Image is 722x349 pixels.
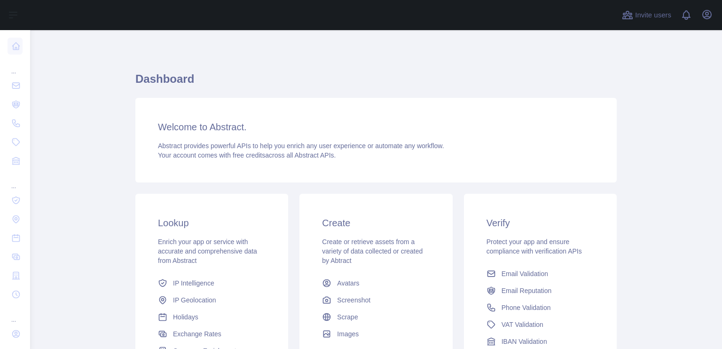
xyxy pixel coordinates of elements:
[8,56,23,75] div: ...
[502,303,551,312] span: Phone Validation
[158,238,257,264] span: Enrich your app or service with accurate and comprehensive data from Abstract
[154,325,269,342] a: Exchange Rates
[135,71,617,94] h1: Dashboard
[337,329,359,339] span: Images
[158,120,594,134] h3: Welcome to Abstract.
[318,325,433,342] a: Images
[502,286,552,295] span: Email Reputation
[337,278,359,288] span: Avatars
[173,295,216,305] span: IP Geolocation
[154,275,269,292] a: IP Intelligence
[173,278,214,288] span: IP Intelligence
[635,10,671,21] span: Invite users
[173,329,221,339] span: Exchange Rates
[154,292,269,309] a: IP Geolocation
[158,216,266,230] h3: Lookup
[318,275,433,292] a: Avatars
[502,320,543,329] span: VAT Validation
[322,238,423,264] span: Create or retrieve assets from a variety of data collected or created by Abtract
[337,295,370,305] span: Screenshot
[483,282,598,299] a: Email Reputation
[318,309,433,325] a: Scrape
[337,312,358,322] span: Scrape
[322,216,430,230] h3: Create
[154,309,269,325] a: Holidays
[487,238,582,255] span: Protect your app and ensure compliance with verification APIs
[483,316,598,333] a: VAT Validation
[173,312,198,322] span: Holidays
[502,337,547,346] span: IBAN Validation
[620,8,673,23] button: Invite users
[502,269,548,278] span: Email Validation
[158,151,336,159] span: Your account comes with across all Abstract APIs.
[483,299,598,316] a: Phone Validation
[8,305,23,324] div: ...
[483,265,598,282] a: Email Validation
[8,171,23,190] div: ...
[318,292,433,309] a: Screenshot
[158,142,444,150] span: Abstract provides powerful APIs to help you enrich any user experience or automate any workflow.
[233,151,265,159] span: free credits
[487,216,594,230] h3: Verify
